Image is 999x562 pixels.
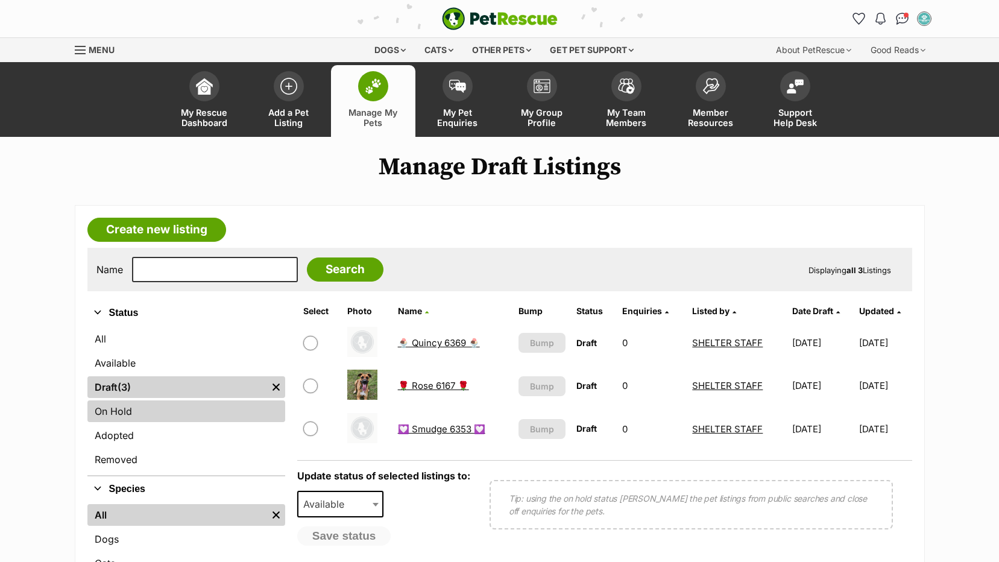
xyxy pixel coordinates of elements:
[859,306,901,316] a: Updated
[808,265,891,275] span: Displaying Listings
[87,528,285,550] a: Dogs
[267,376,285,398] a: Remove filter
[87,376,267,398] a: Draft
[859,322,910,364] td: [DATE]
[298,496,356,513] span: Available
[398,337,480,349] a: 🍨 Quincy 6369 🍨
[572,302,616,321] th: Status
[859,306,894,316] span: Updated
[767,38,860,62] div: About PetRescue
[753,65,837,137] a: Support Help Desk
[87,400,285,422] a: On Hold
[398,380,469,391] a: 🌹 Rose 6167 🌹
[297,526,391,546] button: Save status
[576,338,597,348] span: Draft
[87,352,285,374] a: Available
[87,305,285,321] button: Status
[87,425,285,446] a: Adopted
[298,302,341,321] th: Select
[871,9,890,28] button: Notifications
[365,78,382,94] img: manage-my-pets-icon-02211641906a0b7f246fdf0571729dbe1e7629f14944591b6c1af311fb30b64b.svg
[584,65,669,137] a: My Team Members
[684,107,738,128] span: Member Resources
[692,306,736,316] a: Listed by
[541,38,642,62] div: Get pet support
[307,257,383,282] input: Search
[530,380,554,393] span: Bump
[514,302,570,321] th: Bump
[849,9,934,28] ul: Account quick links
[442,7,558,30] img: logo-e224e6f780fb5917bec1dbf3a21bbac754714ae5b6737aabdf751b685950b380.svg
[247,65,331,137] a: Add a Pet Listing
[599,107,654,128] span: My Team Members
[366,38,414,62] div: Dogs
[692,306,730,316] span: Listed by
[792,306,840,316] a: Date Draft
[792,306,833,316] span: translation missing: en.admin.listings.index.attributes.date_draft
[787,408,858,450] td: [DATE]
[297,491,384,517] span: Available
[415,65,500,137] a: My Pet Enquiries
[518,419,566,439] button: Bump
[398,423,485,435] a: 💟 Smudge 6353 💟
[893,9,912,28] a: Conversations
[576,380,597,391] span: Draft
[347,327,377,357] img: 🍨 Quincy 6369 🍨
[87,328,285,350] a: All
[87,481,285,497] button: Species
[280,78,297,95] img: add-pet-listing-icon-0afa8454b4691262ce3f59096e99ab1cd57d4a30225e0717b998d2c9b9846f56.svg
[162,65,247,137] a: My Rescue Dashboard
[692,380,763,391] a: SHELTER STAFF
[530,336,554,349] span: Bump
[617,408,687,450] td: 0
[87,218,226,242] a: Create new listing
[442,7,558,30] a: PetRescue
[875,13,885,25] img: notifications-46538b983faf8c2785f20acdc204bb7945ddae34d4c08c2a6579f10ce5e182be.svg
[896,13,909,25] img: chat-41dd97257d64d25036548639549fe6c8038ab92f7586957e7f3b1b290dea8141.svg
[518,376,566,396] button: Bump
[464,38,540,62] div: Other pets
[262,107,316,128] span: Add a Pet Listing
[702,78,719,94] img: member-resources-icon-8e73f808a243e03378d46382f2149f9095a855e16c252ad45f914b54edf8863c.svg
[787,365,858,406] td: [DATE]
[692,423,763,435] a: SHELTER STAFF
[622,306,669,316] a: Enquiries
[622,306,662,316] span: translation missing: en.admin.listings.index.attributes.enquiries
[518,333,566,353] button: Bump
[430,107,485,128] span: My Pet Enquiries
[297,470,470,482] label: Update status of selected listings to:
[849,9,869,28] a: Favourites
[915,9,934,28] button: My account
[118,380,131,394] span: (3)
[87,449,285,470] a: Removed
[846,265,863,275] strong: all 3
[515,107,569,128] span: My Group Profile
[918,13,930,25] img: SHELTER STAFF profile pic
[862,38,934,62] div: Good Reads
[787,79,804,93] img: help-desk-icon-fdf02630f3aa405de69fd3d07c3f3aa587a6932b1a1747fa1d2bba05be0121f9.svg
[669,65,753,137] a: Member Resources
[398,306,429,316] a: Name
[618,78,635,94] img: team-members-icon-5396bd8760b3fe7c0b43da4ab00e1e3bb1a5d9ba89233759b79545d2d3fc5d0d.svg
[768,107,822,128] span: Support Help Desk
[530,423,554,435] span: Bump
[75,38,123,60] a: Menu
[267,504,285,526] a: Remove filter
[87,504,267,526] a: All
[416,38,462,62] div: Cats
[617,322,687,364] td: 0
[346,107,400,128] span: Manage My Pets
[96,264,123,275] label: Name
[859,365,910,406] td: [DATE]
[398,306,422,316] span: Name
[177,107,232,128] span: My Rescue Dashboard
[331,65,415,137] a: Manage My Pets
[87,326,285,475] div: Status
[692,337,763,349] a: SHELTER STAFF
[196,78,213,95] img: dashboard-icon-eb2f2d2d3e046f16d808141f083e7271f6b2e854fb5c12c21221c1fb7104beca.svg
[534,79,550,93] img: group-profile-icon-3fa3cf56718a62981997c0bc7e787c4b2cf8bcc04b72c1350f741eb67cf2f40e.svg
[500,65,584,137] a: My Group Profile
[449,80,466,93] img: pet-enquiries-icon-7e3ad2cf08bfb03b45e93fb7055b45f3efa6380592205ae92323e6603595dc1f.svg
[509,492,874,517] p: Tip: using the on hold status [PERSON_NAME] the pet listings from public searches and close off e...
[859,408,910,450] td: [DATE]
